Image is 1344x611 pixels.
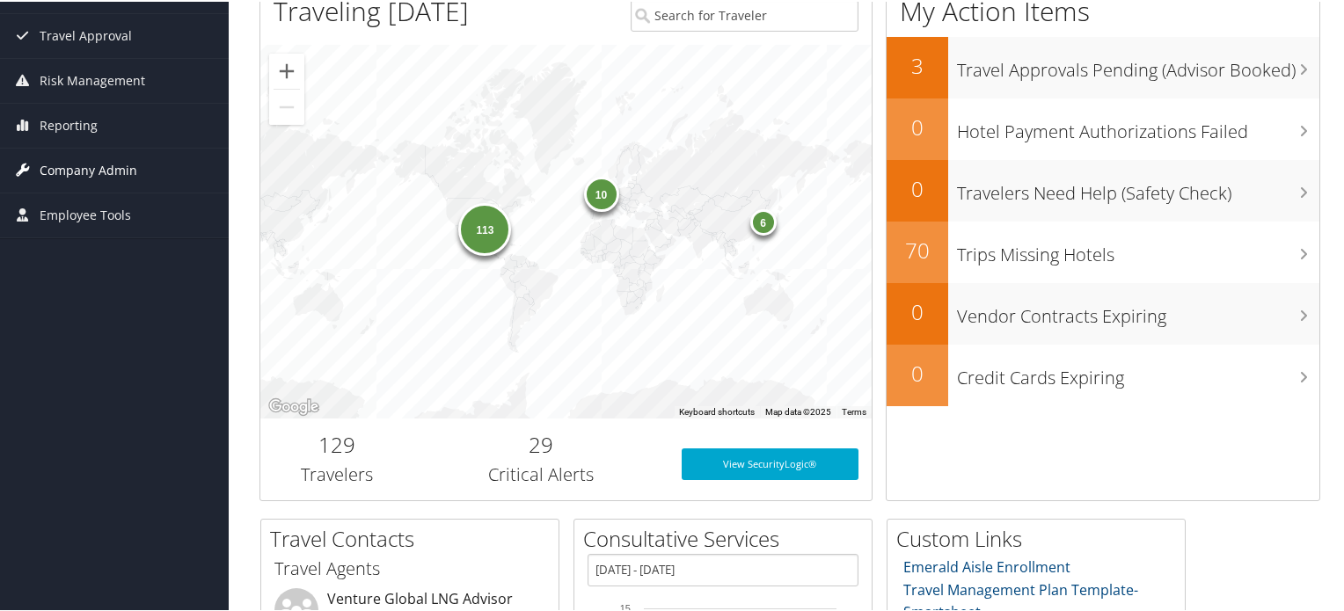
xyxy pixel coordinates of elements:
[270,522,559,552] h2: Travel Contacts
[887,343,1319,404] a: 0Credit Cards Expiring
[887,220,1319,281] a: 70Trips Missing Hotels
[957,294,1319,327] h3: Vendor Contracts Expiring
[765,405,831,415] span: Map data ©2025
[887,158,1319,220] a: 0Travelers Need Help (Safety Check)
[887,172,948,202] h2: 0
[583,522,872,552] h2: Consultative Services
[458,201,511,254] div: 113
[583,174,618,209] div: 10
[887,357,948,387] h2: 0
[265,394,323,417] a: Open this area in Google Maps (opens a new window)
[40,192,131,236] span: Employee Tools
[887,234,948,264] h2: 70
[887,97,1319,158] a: 0Hotel Payment Authorizations Failed
[957,232,1319,265] h3: Trips Missing Hotels
[749,207,776,233] div: 6
[427,428,655,458] h2: 29
[887,35,1319,97] a: 3Travel Approvals Pending (Advisor Booked)
[274,428,400,458] h2: 129
[679,404,755,417] button: Keyboard shortcuts
[887,49,948,79] h2: 3
[957,109,1319,142] h3: Hotel Payment Authorizations Failed
[265,394,323,417] img: Google
[957,47,1319,81] h3: Travel Approvals Pending (Advisor Booked)
[887,295,948,325] h2: 0
[40,57,145,101] span: Risk Management
[957,171,1319,204] h3: Travelers Need Help (Safety Check)
[887,111,948,141] h2: 0
[896,522,1185,552] h2: Custom Links
[40,102,98,146] span: Reporting
[682,447,859,478] a: View SecurityLogic®
[427,461,655,485] h3: Critical Alerts
[40,12,132,56] span: Travel Approval
[842,405,866,415] a: Terms (opens in new tab)
[887,281,1319,343] a: 0Vendor Contracts Expiring
[40,147,137,191] span: Company Admin
[957,355,1319,389] h3: Credit Cards Expiring
[274,461,400,485] h3: Travelers
[269,52,304,87] button: Zoom in
[903,556,1070,575] a: Emerald Aisle Enrollment
[274,555,545,579] h3: Travel Agents
[269,88,304,123] button: Zoom out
